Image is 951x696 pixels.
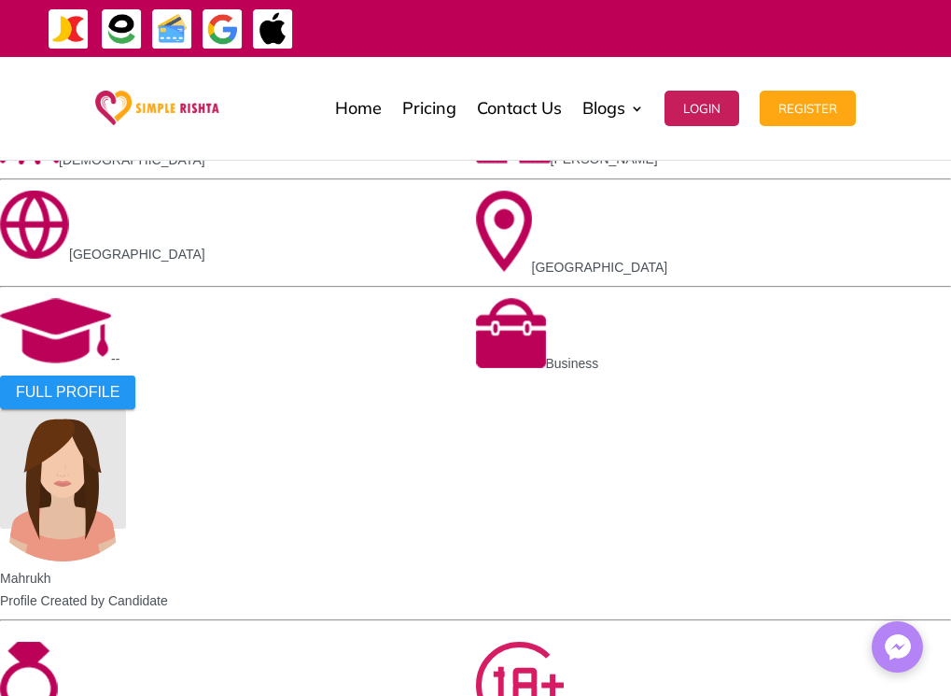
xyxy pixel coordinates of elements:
img: EasyPaisa-icon [101,8,143,50]
span: FULL PROFILE [16,384,119,401]
button: Register [760,91,856,126]
img: GooglePay-icon [202,8,244,50]
a: Login [664,62,739,155]
a: Home [335,62,382,155]
img: Credit Cards [151,8,193,50]
img: Messenger [879,629,916,666]
a: Pricing [402,62,456,155]
img: JazzCash-icon [48,8,90,50]
span: [GEOGRAPHIC_DATA] [532,260,668,275]
span: [GEOGRAPHIC_DATA] [69,247,205,262]
a: Blogs [582,62,644,155]
a: Register [760,62,856,155]
button: Login [664,91,739,126]
span: Business [546,356,599,371]
span: -- [111,351,119,366]
img: ApplePay-icon [252,8,294,50]
a: Contact Us [477,62,562,155]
